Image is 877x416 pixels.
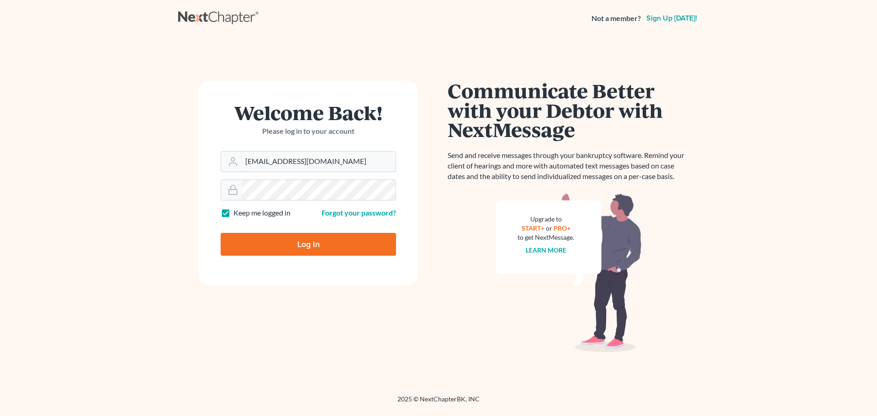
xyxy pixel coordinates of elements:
[592,13,641,24] strong: Not a member?
[546,224,552,232] span: or
[518,233,574,242] div: to get NextMessage.
[522,224,544,232] a: START+
[322,208,396,217] a: Forgot your password?
[448,81,690,139] h1: Communicate Better with your Debtor with NextMessage
[496,193,642,353] img: nextmessage_bg-59042aed3d76b12b5cd301f8e5b87938c9018125f34e5fa2b7a6b67550977c72.svg
[221,233,396,256] input: Log In
[221,103,396,122] h1: Welcome Back!
[518,215,574,224] div: Upgrade to
[233,208,291,218] label: Keep me logged in
[554,224,571,232] a: PRO+
[178,395,699,411] div: 2025 © NextChapterBK, INC
[645,15,699,22] a: Sign up [DATE]!
[448,150,690,182] p: Send and receive messages through your bankruptcy software. Remind your client of hearings and mo...
[242,152,396,172] input: Email Address
[221,126,396,137] p: Please log in to your account
[526,246,566,254] a: Learn more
